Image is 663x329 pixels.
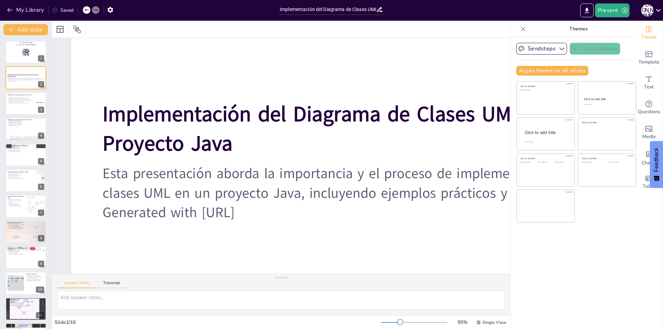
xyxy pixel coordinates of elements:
[595,3,630,17] button: Present
[8,94,34,96] p: Introducción al Diagrama de Clases UML
[26,273,44,275] p: Desafíos Comunes
[8,204,24,206] p: Aplicación en contexto real.
[582,157,631,160] div: Click to add title
[8,299,44,301] p: Recursos Adicionales
[36,312,44,318] div: 11
[6,144,46,166] div: 5
[57,281,96,288] button: Speaker Notes
[38,81,44,87] div: 2
[26,279,44,280] p: Impacto en la calidad del proyecto.
[8,97,34,98] p: El diagrama de clases UML es un mapa visual.
[8,302,44,303] p: Comprensión de la aplicación de UML.
[8,253,44,255] p: Alineación con objetivos del proyecto.
[280,4,376,14] input: Insert title
[38,158,44,164] div: 5
[516,66,588,76] button: Apply theme to all slides
[8,205,24,207] p: Utilidad del diagrama de clases.
[5,4,47,16] button: My Library
[6,298,46,320] div: 11
[6,246,46,269] div: 9
[6,221,46,243] div: 8
[8,173,34,174] p: Herramientas populares para UML.
[3,24,48,35] button: Add slide
[8,248,44,250] p: Integración en metodologías ágiles.
[8,74,39,77] strong: Implementación del Diagrama de Clases UML en un Proyecto Java
[8,78,44,80] p: Esta presentación aborda la importancia y el proceso de implementación del diagrama de clases UML...
[8,327,44,328] p: Mejora de la calidad del proyecto.
[8,300,44,301] p: Recursos recomendados.
[6,169,46,192] div: 6
[584,104,630,106] div: Click to add text
[8,225,44,226] p: Documentación adecuada.
[38,210,44,216] div: 7
[8,102,34,104] p: Actúa como guía para la implementación exitosa.
[609,162,631,163] div: Click to add text
[8,221,44,223] p: Buenas Prácticas en UML
[8,251,44,252] p: Respuesta rápida a cambios.
[516,43,567,55] button: Sendsteps
[96,281,127,288] button: Transcript
[635,120,663,145] div: Add images, graphics, shapes or video
[8,224,44,225] p: Consistencia en símbolos y notaciones.
[26,280,44,281] p: Necesidad de revisión continua.
[650,141,663,188] button: Feedback - Show survey
[525,141,568,143] div: Click to add body
[580,3,594,17] button: Export to PowerPoint
[26,276,44,278] p: Falta de actualización del diagrama.
[584,97,630,101] div: Click to add title
[641,33,657,41] span: Theme
[454,319,471,326] div: 95 %
[23,42,33,44] strong: [DOMAIN_NAME]
[6,272,46,294] div: 10
[26,275,44,276] p: Sobrecomplicación del diagrama.
[8,147,44,148] p: Definir atributos y métodos.
[6,41,46,64] div: 1
[635,46,663,70] div: Add ready made slides
[638,58,660,66] span: Template
[520,162,536,163] div: Click to add text
[8,101,34,102] p: Mejora la calidad del producto final.
[38,261,44,267] div: 9
[520,157,570,160] div: Click to add title
[8,174,34,175] p: Interfaces intuitivas.
[38,235,44,241] div: 8
[643,183,655,190] span: Table
[8,247,44,249] p: Integración con el Desarrollo Ágil
[8,80,44,82] p: Generated with [URL]
[8,250,44,251] p: Permite iteraciones rápidas.
[8,44,44,46] p: and login with code
[38,133,44,139] div: 4
[8,303,44,305] p: Importancia de la educación continua.
[642,133,656,141] span: Media
[55,319,381,326] div: Slide 2 / 16
[8,195,24,199] p: Ejemplo Práctico: Proyecto Java
[653,148,660,172] span: Feedback
[570,43,620,55] button: Create theme
[38,55,44,61] div: 1
[6,66,46,89] div: 2
[8,121,44,123] p: Atributos describen propiedades.
[635,145,663,170] div: Add charts and graphs
[52,7,74,13] div: Saved
[6,195,46,217] div: 7
[8,252,44,253] p: Mejora la comunicación.
[8,149,44,151] p: Asegurar estructura coherente.
[8,100,34,101] p: Facilita la comunicación entre los miembros del equipo.
[8,199,24,201] p: Ejemplo práctico de aplicación.
[8,201,24,203] p: Correspondencia entre diseño y código.
[8,151,44,152] p: Mejora la calidad del diseño.
[36,287,44,293] div: 10
[55,24,66,35] div: Layout
[8,42,44,44] p: Go to
[520,89,570,91] div: Click to add text
[520,85,570,88] div: Click to add title
[641,3,654,17] button: [PERSON_NAME]
[638,108,660,116] span: Questions
[8,324,44,326] p: Conclusiones
[8,119,44,121] p: Elementos Clave del Diagrama de Clases
[635,170,663,195] div: Add a table
[26,278,44,279] p: Mantener la simplicidad.
[8,176,34,178] p: Mejora de la eficiencia.
[641,4,654,17] div: [PERSON_NAME]
[8,301,44,302] p: Mejora de habilidades.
